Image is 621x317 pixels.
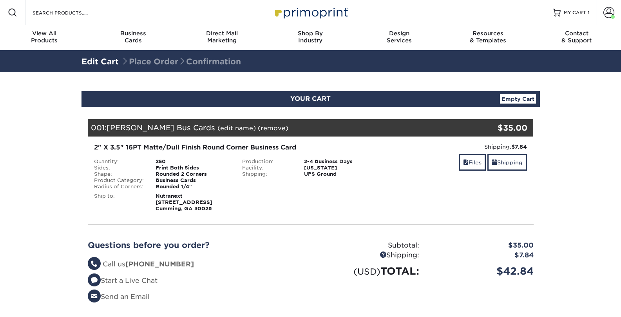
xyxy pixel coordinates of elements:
[463,159,469,166] span: files
[177,25,266,50] a: Direct MailMarketing
[217,124,256,132] a: (edit name)
[588,10,590,15] span: 1
[177,30,266,44] div: Marketing
[125,260,194,268] strong: [PHONE_NUMBER]
[532,30,621,44] div: & Support
[290,95,331,102] span: YOUR CART
[425,240,540,251] div: $35.00
[425,264,540,279] div: $42.84
[532,25,621,50] a: Contact& Support
[88,165,150,171] div: Sides:
[88,293,150,301] a: Send an Email
[444,30,532,44] div: & Templates
[88,277,158,284] a: Start a Live Chat
[272,4,350,21] img: Primoprint
[236,158,298,165] div: Production:
[32,8,108,17] input: SEARCH PRODUCTS.....
[258,124,288,132] a: (remove)
[459,154,486,171] a: Files
[88,177,150,184] div: Product Category:
[94,143,379,152] div: 2" X 3.5" 16PT Matte/Dull Finish Round Corner Business Card
[88,240,305,250] h2: Questions before you order?
[311,240,425,251] div: Subtotal:
[311,264,425,279] div: TOTAL:
[88,119,459,137] div: 001:
[121,57,241,66] span: Place Order Confirmation
[88,193,150,212] div: Ship to:
[89,25,177,50] a: BusinessCards
[492,159,497,166] span: shipping
[81,57,119,66] a: Edit Cart
[236,165,298,171] div: Facility:
[150,184,236,190] div: Rounded 1/4"
[150,177,236,184] div: Business Cards
[156,193,212,211] strong: Nutranext [STREET_ADDRESS] Cumming, GA 30028
[177,30,266,37] span: Direct Mail
[564,9,586,16] span: MY CART
[88,259,305,270] li: Call us
[107,123,215,132] span: [PERSON_NAME] Bus Cards
[532,30,621,37] span: Contact
[355,30,444,44] div: Services
[298,165,385,171] div: [US_STATE]
[391,143,527,151] div: Shipping:
[266,25,355,50] a: Shop ByIndustry
[298,158,385,165] div: 2-4 Business Days
[355,25,444,50] a: DesignServices
[89,30,177,44] div: Cards
[150,158,236,165] div: 250
[266,30,355,44] div: Industry
[150,165,236,171] div: Print Both Sides
[500,94,536,104] a: Empty Cart
[298,171,385,177] div: UPS Ground
[425,250,540,261] div: $7.84
[355,30,444,37] span: Design
[353,266,380,277] small: (USD)
[88,158,150,165] div: Quantity:
[89,30,177,37] span: Business
[459,122,528,134] div: $35.00
[150,171,236,177] div: Rounded 2 Corners
[88,171,150,177] div: Shape:
[236,171,298,177] div: Shipping:
[444,25,532,50] a: Resources& Templates
[487,154,527,171] a: Shipping
[266,30,355,37] span: Shop By
[511,144,527,150] strong: $7.84
[444,30,532,37] span: Resources
[311,250,425,261] div: Shipping:
[88,184,150,190] div: Radius of Corners:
